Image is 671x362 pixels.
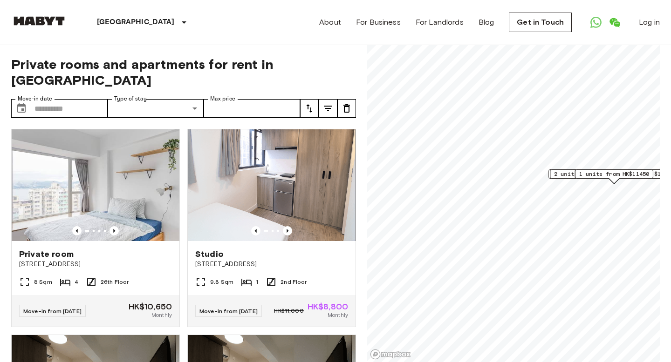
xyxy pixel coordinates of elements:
[605,13,624,32] a: Open WeChat
[18,95,52,103] label: Move-in date
[12,129,179,241] img: Marketing picture of unit HK-01-028-001-02
[75,278,78,286] span: 4
[11,56,356,88] span: Private rooms and apartments for rent in [GEOGRAPHIC_DATA]
[195,248,224,260] span: Studio
[195,260,348,269] span: [STREET_ADDRESS]
[308,302,348,311] span: HK$8,800
[328,311,348,319] span: Monthly
[579,170,649,178] span: 1 units from HK$11450
[587,13,605,32] a: Open WhatsApp
[11,129,180,327] a: Marketing picture of unit HK-01-028-001-02Previous imagePrevious imagePrivate room[STREET_ADDRESS...
[210,95,235,103] label: Max price
[281,278,307,286] span: 2nd Floor
[19,260,172,269] span: [STREET_ADDRESS]
[11,16,67,26] img: Habyt
[575,169,653,184] div: Map marker
[356,17,401,28] a: For Business
[101,278,129,286] span: 26th Floor
[97,17,175,28] p: [GEOGRAPHIC_DATA]
[129,302,172,311] span: HK$10,650
[23,308,82,315] span: Move-in from [DATE]
[251,226,260,235] button: Previous image
[12,99,31,118] button: Choose date
[199,308,258,315] span: Move-in from [DATE]
[479,17,494,28] a: Blog
[283,226,292,235] button: Previous image
[114,95,147,103] label: Type of stay
[256,278,258,286] span: 1
[416,17,464,28] a: For Landlords
[319,99,337,118] button: tune
[274,307,303,315] span: HK$11,000
[370,349,411,360] a: Mapbox logo
[509,13,572,32] a: Get in Touch
[639,17,660,28] a: Log in
[300,99,319,118] button: tune
[337,99,356,118] button: tune
[72,226,82,235] button: Previous image
[188,129,356,241] img: Marketing picture of unit HK-01-067-003-01
[19,248,74,260] span: Private room
[319,17,341,28] a: About
[34,278,52,286] span: 8 Sqm
[187,129,356,327] a: Marketing picture of unit HK-01-067-003-01Previous imagePrevious imageStudio[STREET_ADDRESS]9.8 S...
[151,311,172,319] span: Monthly
[110,226,119,235] button: Previous image
[210,278,233,286] span: 9.8 Sqm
